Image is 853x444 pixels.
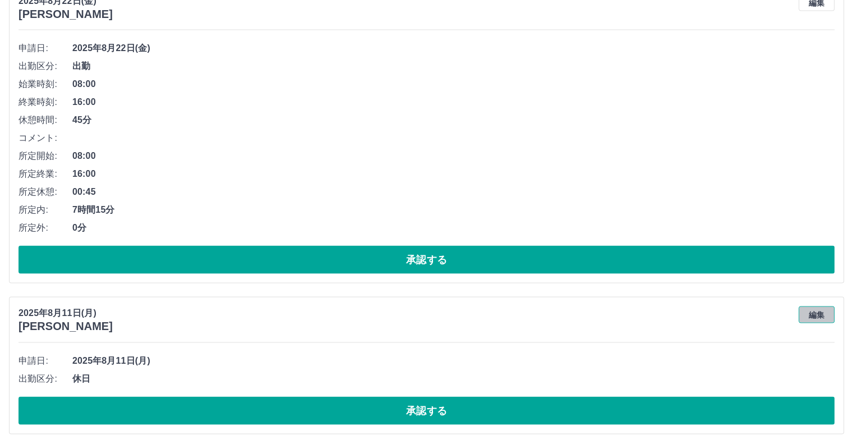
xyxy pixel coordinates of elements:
span: 出勤区分: [19,372,72,386]
button: 承認する [19,246,834,274]
span: 所定開始: [19,149,72,163]
span: 08:00 [72,149,834,163]
span: コメント: [19,131,72,145]
button: 承認する [19,397,834,425]
span: 終業時刻: [19,95,72,109]
span: 08:00 [72,77,834,91]
span: 45分 [72,113,834,127]
span: 16:00 [72,167,834,181]
span: 所定内: [19,203,72,217]
span: 7時間15分 [72,203,834,217]
span: 申請日: [19,42,72,55]
span: 所定外: [19,221,72,235]
span: 出勤 [72,59,834,73]
span: 休日 [72,372,834,386]
span: 00:45 [72,185,834,199]
span: 休憩時間: [19,113,72,127]
span: 2025年8月11日(月) [72,354,834,368]
span: 所定休憩: [19,185,72,199]
button: 編集 [799,306,834,323]
span: 16:00 [72,95,834,109]
span: 2025年8月22日(金) [72,42,834,55]
span: 0分 [72,221,834,235]
span: 始業時刻: [19,77,72,91]
span: 所定終業: [19,167,72,181]
h3: [PERSON_NAME] [19,8,113,21]
span: 出勤区分: [19,59,72,73]
p: 2025年8月11日(月) [19,306,113,320]
span: 申請日: [19,354,72,368]
h3: [PERSON_NAME] [19,320,113,333]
